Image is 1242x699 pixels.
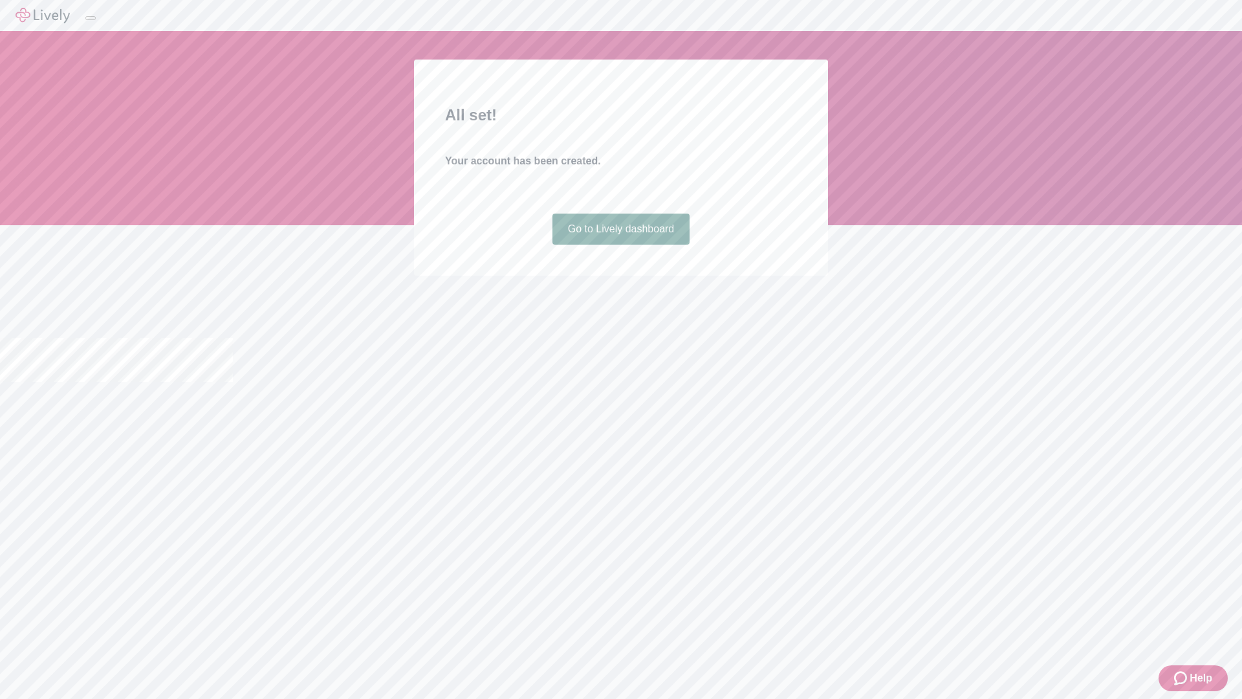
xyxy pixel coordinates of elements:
[16,8,70,23] img: Lively
[445,104,797,127] h2: All set!
[552,214,690,245] a: Go to Lively dashboard
[445,153,797,169] h4: Your account has been created.
[85,16,96,20] button: Log out
[1159,665,1228,691] button: Zendesk support iconHelp
[1174,671,1190,686] svg: Zendesk support icon
[1190,671,1212,686] span: Help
